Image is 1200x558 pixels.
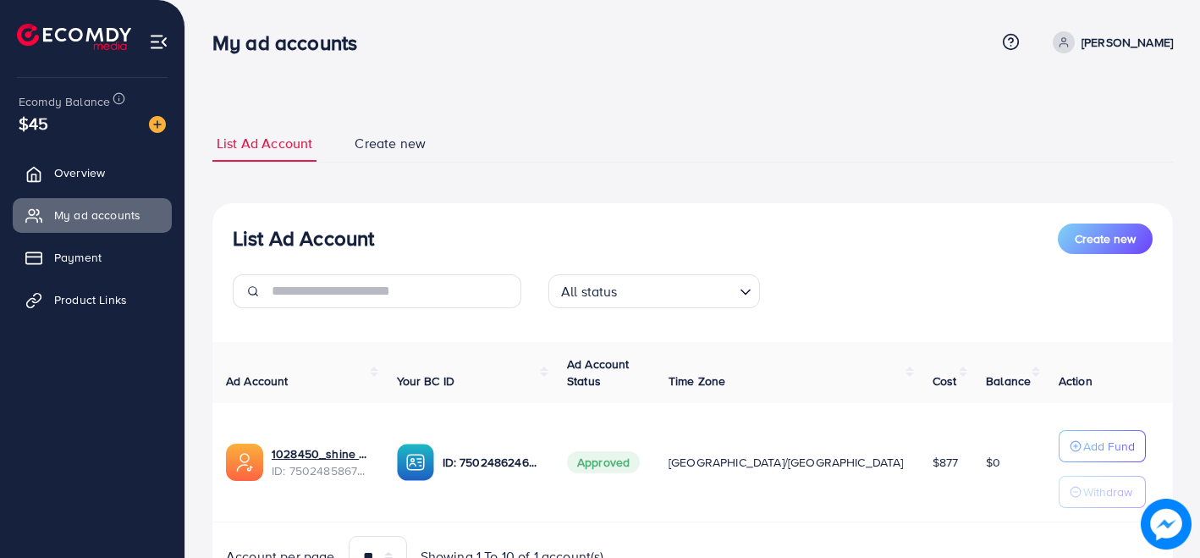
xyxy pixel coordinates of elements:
[1142,500,1191,549] img: image
[17,24,131,50] img: logo
[1075,230,1136,247] span: Create new
[233,226,374,251] h3: List Ad Account
[54,291,127,308] span: Product Links
[443,452,541,472] p: ID: 7502486246770786320
[397,444,434,481] img: ic-ba-acc.ded83a64.svg
[272,445,370,462] a: 1028450_shine appeal_1746808772166
[986,373,1031,389] span: Balance
[13,240,172,274] a: Payment
[567,451,640,473] span: Approved
[272,445,370,480] div: <span class='underline'>1028450_shine appeal_1746808772166</span></br>7502485867387338759
[986,454,1000,471] span: $0
[1059,373,1093,389] span: Action
[149,116,166,133] img: image
[567,356,630,389] span: Ad Account Status
[623,276,733,304] input: Search for option
[397,373,455,389] span: Your BC ID
[669,454,904,471] span: [GEOGRAPHIC_DATA]/[GEOGRAPHIC_DATA]
[669,373,725,389] span: Time Zone
[217,134,312,153] span: List Ad Account
[933,454,959,471] span: $877
[933,373,957,389] span: Cost
[13,198,172,232] a: My ad accounts
[19,93,110,110] span: Ecomdy Balance
[1083,482,1132,502] p: Withdraw
[1082,32,1173,52] p: [PERSON_NAME]
[1059,430,1146,462] button: Add Fund
[1059,476,1146,508] button: Withdraw
[548,274,760,308] div: Search for option
[1046,31,1173,53] a: [PERSON_NAME]
[13,283,172,317] a: Product Links
[226,373,289,389] span: Ad Account
[13,156,172,190] a: Overview
[1083,436,1135,456] p: Add Fund
[149,32,168,52] img: menu
[272,462,370,479] span: ID: 7502485867387338759
[212,30,371,55] h3: My ad accounts
[54,164,105,181] span: Overview
[558,279,621,304] span: All status
[226,444,263,481] img: ic-ads-acc.e4c84228.svg
[54,207,140,224] span: My ad accounts
[54,249,102,266] span: Payment
[355,134,426,153] span: Create new
[1058,224,1153,254] button: Create new
[19,111,48,135] span: $45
